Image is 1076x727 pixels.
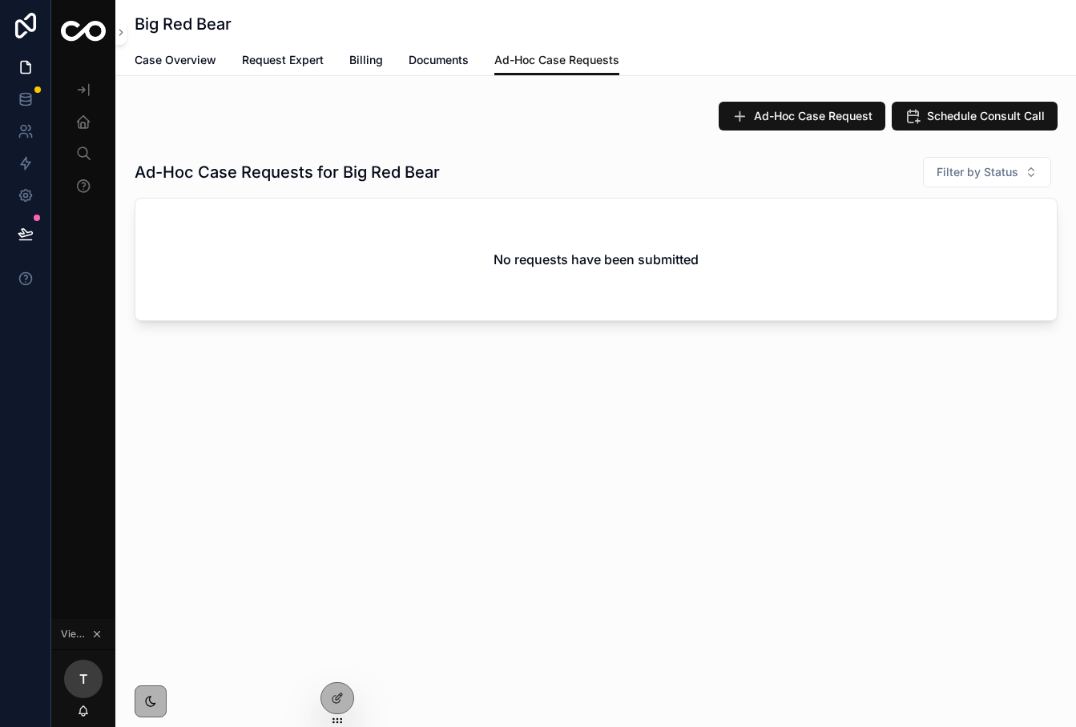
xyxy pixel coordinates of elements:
[937,164,1018,180] span: Filter by Status
[892,102,1058,131] button: Schedule Consult Call
[719,102,885,131] button: Ad-Hoc Case Request
[135,46,216,78] a: Case Overview
[61,628,88,641] span: Viewing as testfirm2
[242,52,324,68] span: Request Expert
[135,52,216,68] span: Case Overview
[242,46,324,78] a: Request Expert
[349,52,383,68] span: Billing
[923,157,1051,187] button: Select Button
[409,52,469,68] span: Documents
[494,250,699,269] h2: No requests have been submitted
[61,21,106,44] img: App logo
[494,52,619,68] span: Ad-Hoc Case Requests
[754,108,872,124] span: Ad-Hoc Case Request
[51,64,115,221] div: scrollable content
[349,46,383,78] a: Billing
[135,161,440,183] h1: Ad-Hoc Case Requests for Big Red Bear
[409,46,469,78] a: Documents
[927,108,1045,124] span: Schedule Consult Call
[494,46,619,76] a: Ad-Hoc Case Requests
[79,669,87,689] span: t
[135,13,232,35] h1: Big Red Bear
